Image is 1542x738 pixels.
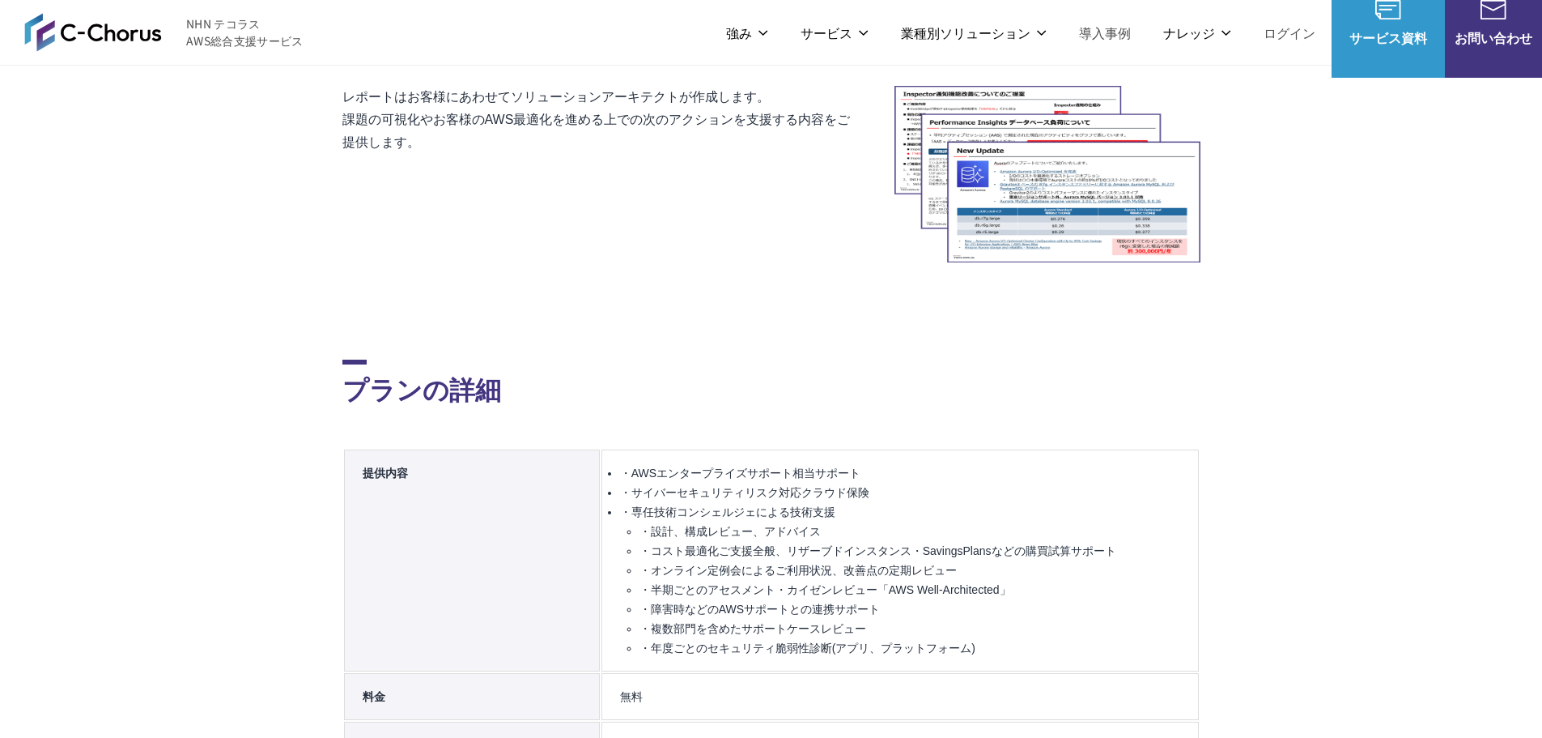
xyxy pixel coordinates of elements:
[1163,23,1231,43] p: ナレッジ
[342,86,856,154] p: レポートはお客様にあわせてソリューションアーキテクトが作成します。 課題の可視化やお客様のAWS最適化を進める上での次のアクションを支援する内容をご提供します。
[639,541,1180,561] li: ・コスト最適化ご支援全般、リザーブドインスタンス・SavingsPlansなどの購買試算サポート
[344,450,600,672] th: 提供内容
[620,502,1180,658] li: ・専任技術コンシェルジェによる技術支援
[620,463,1180,483] li: ・AWSエンタープライズサポート相当サポート
[639,599,1180,619] li: ・障害時などのAWSサポートとの連携サポート
[639,638,1180,658] li: ・年度ごとのセキュリティ脆弱性診断(アプリ、プラットフォーム)
[342,360,1200,407] h2: プランの詳細
[639,561,1180,580] li: ・オンライン定例会によるご利用状況、改善点の定期レビュー
[601,673,1199,720] td: 無料
[1445,28,1542,48] span: お問い合わせ
[1332,28,1445,48] span: サービス資料
[639,522,1180,541] li: ・設計、構成レビュー、アドバイス
[186,15,304,49] span: NHN テコラス AWS総合支援サービス
[1264,23,1315,43] a: ログイン
[344,673,600,720] th: 料金
[1079,23,1131,43] a: 導入事例
[24,13,304,52] a: AWS総合支援サービス C-Chorus NHN テコラスAWS総合支援サービス
[639,619,1180,638] li: ・複数部門を含めたサポートケースレビュー
[901,23,1047,43] p: 業種別ソリューション
[620,483,1180,502] li: ・サイバーセキュリティリスク対応クラウド保険
[726,23,768,43] p: 強み
[24,13,162,52] img: AWS総合支援サービス C-Chorus
[801,23,869,43] p: サービス
[639,580,1180,599] li: ・半期ごとのアセスメント・カイゼンレビュー「AWS Well-Architected」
